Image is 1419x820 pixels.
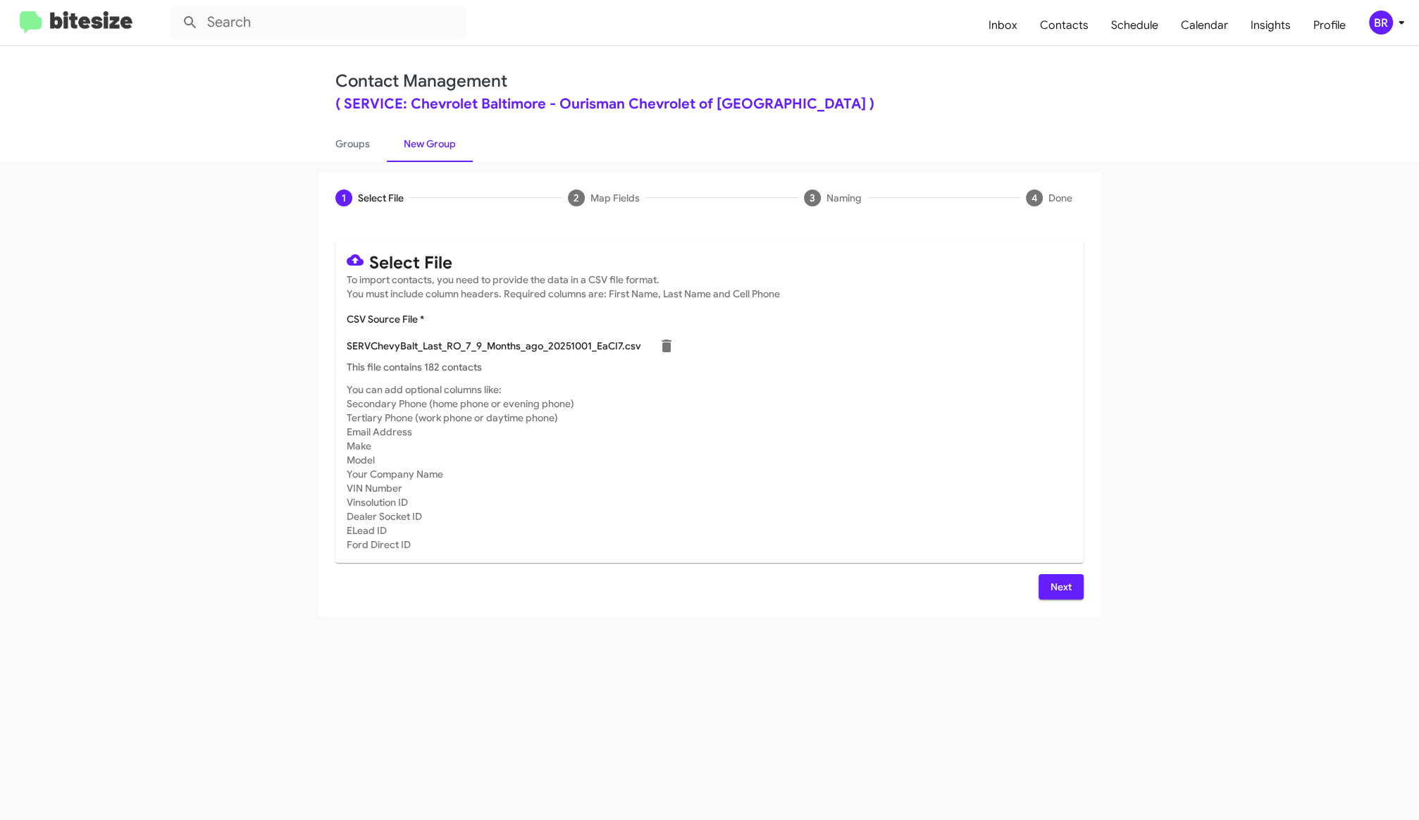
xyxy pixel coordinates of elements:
a: Schedule [1100,5,1170,46]
span: Next [1050,574,1072,600]
a: Inbox [977,5,1029,46]
button: BR [1357,11,1404,35]
a: Insights [1239,5,1302,46]
a: Profile [1302,5,1357,46]
p: This file contains 182 contacts [347,360,1072,374]
p: SERVChevyBalt_Last_RO_7_9_Months_ago_20251001_EaCI7.csv [347,339,641,353]
button: Next [1039,574,1084,600]
label: CSV Source File * [347,312,424,326]
a: Contact Management [335,70,507,92]
a: Groups [318,125,387,162]
a: New Group [387,125,473,162]
mat-card-subtitle: To import contacts, you need to provide the data in a CSV file format. You must include column he... [347,273,1072,301]
a: Calendar [1170,5,1239,46]
mat-card-subtitle: You can add optional columns like: Secondary Phone (home phone or evening phone) Tertiary Phone (... [347,383,1072,552]
input: Search [171,6,466,39]
a: Contacts [1029,5,1100,46]
div: BR [1369,11,1393,35]
mat-card-title: Select File [347,251,1072,270]
div: ( SERVICE: Chevrolet Baltimore - Ourisman Chevrolet of [GEOGRAPHIC_DATA] ) [335,97,1084,111]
